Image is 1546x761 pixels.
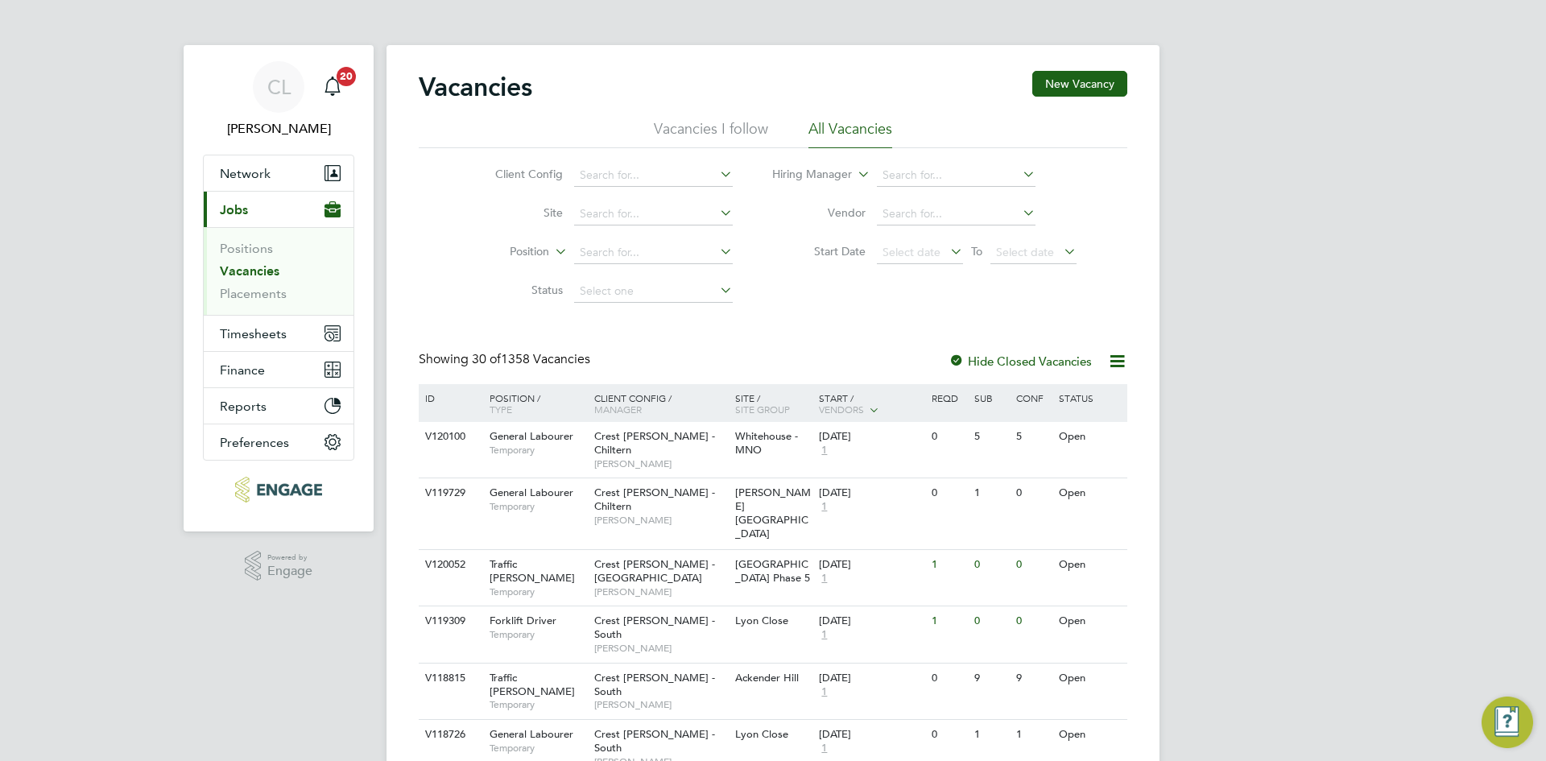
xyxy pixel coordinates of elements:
[421,550,477,580] div: V120052
[1055,720,1125,750] div: Open
[759,167,852,183] label: Hiring Manager
[1055,384,1125,412] div: Status
[970,422,1012,452] div: 5
[735,671,799,684] span: Ackender Hill
[490,444,586,457] span: Temporary
[1055,664,1125,693] div: Open
[1012,720,1054,750] div: 1
[470,167,563,181] label: Client Config
[735,403,790,416] span: Site Group
[490,727,573,741] span: General Labourer
[574,280,733,303] input: Select one
[594,514,727,527] span: [PERSON_NAME]
[574,203,733,225] input: Search for...
[203,477,354,503] a: Go to home page
[1012,606,1054,636] div: 0
[928,478,969,508] div: 0
[1482,697,1533,748] button: Engage Resource Center
[970,478,1012,508] div: 1
[594,486,715,513] span: Crest [PERSON_NAME] - Chiltern
[470,205,563,220] label: Site
[1012,664,1054,693] div: 9
[928,606,969,636] div: 1
[928,720,969,750] div: 0
[819,628,829,642] span: 1
[490,403,512,416] span: Type
[490,671,575,698] span: Traffic [PERSON_NAME]
[337,67,356,86] span: 20
[735,429,798,457] span: Whitehouse - MNO
[245,551,313,581] a: Powered byEngage
[996,245,1054,259] span: Select date
[970,606,1012,636] div: 0
[1055,606,1125,636] div: Open
[220,399,267,414] span: Reports
[735,614,788,627] span: Lyon Close
[594,429,715,457] span: Crest [PERSON_NAME] - Chiltern
[204,388,353,424] button: Reports
[204,352,353,387] button: Finance
[1055,550,1125,580] div: Open
[949,354,1092,369] label: Hide Closed Vacancies
[594,557,715,585] span: Crest [PERSON_NAME] - [GEOGRAPHIC_DATA]
[594,585,727,598] span: [PERSON_NAME]
[267,551,312,565] span: Powered by
[220,286,287,301] a: Placements
[490,429,573,443] span: General Labourer
[421,664,477,693] div: V118815
[220,435,289,450] span: Preferences
[970,384,1012,412] div: Sub
[1012,550,1054,580] div: 0
[928,664,969,693] div: 0
[594,642,727,655] span: [PERSON_NAME]
[1032,71,1127,97] button: New Vacancy
[773,205,866,220] label: Vendor
[819,672,924,685] div: [DATE]
[220,326,287,341] span: Timesheets
[819,742,829,755] span: 1
[594,698,727,711] span: [PERSON_NAME]
[966,241,987,262] span: To
[735,557,810,585] span: [GEOGRAPHIC_DATA] Phase 5
[477,384,590,423] div: Position /
[574,242,733,264] input: Search for...
[819,728,924,742] div: [DATE]
[490,585,586,598] span: Temporary
[1012,478,1054,508] div: 0
[204,227,353,315] div: Jobs
[819,430,924,444] div: [DATE]
[490,628,586,641] span: Temporary
[590,384,731,423] div: Client Config /
[819,614,924,628] div: [DATE]
[819,486,924,500] div: [DATE]
[877,203,1035,225] input: Search for...
[490,614,556,627] span: Forklift Driver
[594,727,715,755] span: Crest [PERSON_NAME] - South
[220,202,248,217] span: Jobs
[819,572,829,585] span: 1
[204,155,353,191] button: Network
[267,77,291,97] span: CL
[883,245,940,259] span: Select date
[204,192,353,227] button: Jobs
[735,727,788,741] span: Lyon Close
[773,244,866,258] label: Start Date
[654,119,768,148] li: Vacancies I follow
[970,550,1012,580] div: 0
[490,698,586,711] span: Temporary
[594,403,642,416] span: Manager
[877,164,1035,187] input: Search for...
[203,61,354,139] a: CL[PERSON_NAME]
[490,557,575,585] span: Traffic [PERSON_NAME]
[490,486,573,499] span: General Labourer
[1055,422,1125,452] div: Open
[421,422,477,452] div: V120100
[731,384,816,423] div: Site /
[472,351,501,367] span: 30 of
[204,424,353,460] button: Preferences
[574,164,733,187] input: Search for...
[235,477,321,503] img: protechltd-logo-retina.png
[594,614,715,641] span: Crest [PERSON_NAME] - South
[421,478,477,508] div: V119729
[928,422,969,452] div: 0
